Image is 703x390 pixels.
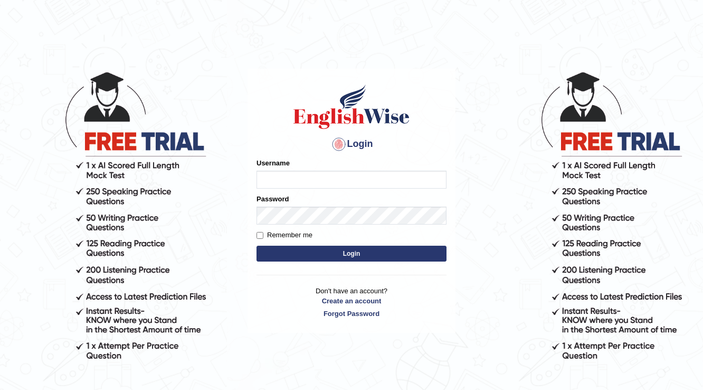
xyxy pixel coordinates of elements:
button: Login [256,246,446,262]
a: Create an account [256,296,446,306]
img: Logo of English Wise sign in for intelligent practice with AI [291,83,412,131]
a: Forgot Password [256,309,446,319]
label: Password [256,194,289,204]
input: Remember me [256,232,263,239]
label: Username [256,158,290,168]
h4: Login [256,136,446,153]
p: Don't have an account? [256,286,446,319]
label: Remember me [256,230,312,240]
